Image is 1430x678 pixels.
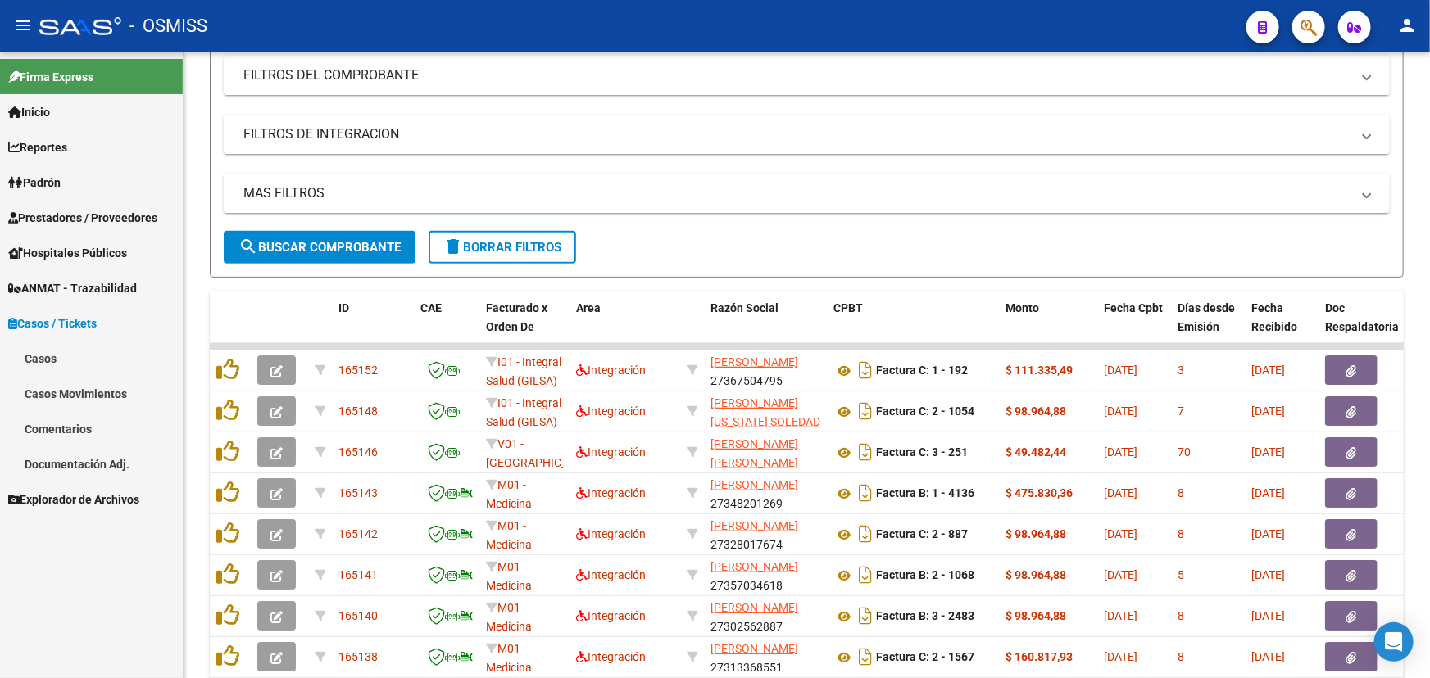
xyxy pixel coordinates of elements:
span: Reportes [8,138,67,156]
span: [DATE] [1251,364,1285,377]
span: [DATE] [1251,527,1285,540]
span: [DATE] [1251,568,1285,581]
mat-expansion-panel-header: MAS FILTROS [224,174,1390,213]
span: Explorador de Archivos [8,490,139,508]
span: Prestadores / Proveedores [8,209,157,227]
strong: $ 98.964,88 [1006,609,1066,622]
span: Inicio [8,103,50,121]
span: Casos / Tickets [8,314,97,332]
span: 5 [1178,568,1184,581]
span: - OSMISS [129,8,207,44]
i: Descargar documento [855,562,876,588]
span: [DATE] [1104,486,1137,499]
span: Integración [576,650,646,663]
span: [DATE] [1251,650,1285,663]
datatable-header-cell: Area [570,291,680,363]
datatable-header-cell: ID [332,291,414,363]
strong: Factura C: 3 - 251 [876,446,968,459]
button: Borrar Filtros [429,231,576,264]
i: Descargar documento [855,357,876,383]
mat-panel-title: MAS FILTROS [243,184,1351,202]
span: Integración [576,568,646,581]
span: [DATE] [1251,445,1285,459]
span: 165146 [338,445,378,459]
span: M01 - Medicina Esencial [486,478,532,529]
button: Buscar Comprobante [224,231,415,264]
span: Integración [576,405,646,418]
datatable-header-cell: Monto [999,291,1097,363]
datatable-header-cell: Doc Respaldatoria [1319,291,1417,363]
strong: Factura B: 2 - 1068 [876,569,974,582]
div: 27406551844 [710,435,820,469]
div: 27357034618 [710,558,820,592]
span: I01 - Integral Salud (GILSA) [486,355,561,387]
span: 8 [1178,609,1184,622]
mat-expansion-panel-header: FILTROS DE INTEGRACION [224,115,1390,154]
strong: $ 111.335,49 [1006,364,1073,377]
span: CAE [420,301,442,314]
span: M01 - Medicina Esencial [486,519,532,570]
span: 165138 [338,650,378,663]
span: ID [338,301,349,314]
span: Area [576,301,601,314]
mat-icon: menu [13,16,33,35]
datatable-header-cell: CAE [414,291,479,363]
span: [PERSON_NAME] [710,355,798,368]
span: 8 [1178,486,1184,499]
span: Firma Express [8,68,93,86]
span: Borrar Filtros [443,240,561,255]
strong: $ 49.482,44 [1006,445,1066,459]
mat-panel-title: FILTROS DEL COMPROBANTE [243,66,1351,84]
span: 165152 [338,364,378,377]
span: 165148 [338,405,378,418]
strong: Factura C: 2 - 1567 [876,651,974,664]
span: Facturado x Orden De [486,301,547,333]
div: 27308813989 [710,394,820,428]
span: Buscar Comprobante [238,240,401,255]
span: [DATE] [1251,486,1285,499]
strong: Factura B: 3 - 2483 [876,610,974,623]
strong: Factura C: 2 - 887 [876,528,968,541]
span: ANMAT - Trazabilidad [8,279,137,297]
strong: $ 98.964,88 [1006,405,1066,418]
span: Integración [576,445,646,459]
span: CPBT [833,301,863,314]
mat-icon: person [1397,16,1417,35]
div: 27367504795 [710,353,820,387]
span: 70 [1178,445,1191,459]
i: Descargar documento [855,480,876,506]
span: Integración [576,609,646,622]
span: 165141 [338,568,378,581]
datatable-header-cell: Fecha Cpbt [1097,291,1171,363]
strong: $ 98.964,88 [1006,568,1066,581]
span: [PERSON_NAME] [710,478,798,491]
datatable-header-cell: Días desde Emisión [1171,291,1245,363]
span: [DATE] [1104,445,1137,459]
span: [DATE] [1104,609,1137,622]
strong: $ 475.830,36 [1006,486,1073,499]
mat-icon: delete [443,237,463,256]
span: [PERSON_NAME] [710,642,798,655]
span: [DATE] [1104,650,1137,663]
datatable-header-cell: CPBT [827,291,999,363]
span: Doc Respaldatoria [1325,301,1399,333]
i: Descargar documento [855,603,876,629]
span: Integración [576,527,646,540]
strong: Factura B: 1 - 4136 [876,487,974,500]
span: M01 - Medicina Esencial [486,560,532,611]
div: 27348201269 [710,476,820,510]
strong: Factura C: 1 - 192 [876,364,968,377]
datatable-header-cell: Fecha Recibido [1245,291,1319,363]
span: [PERSON_NAME] [710,519,798,532]
div: 27302562887 [710,599,820,633]
span: Monto [1006,301,1039,314]
span: Fecha Recibido [1251,301,1297,333]
div: 27313368551 [710,640,820,674]
datatable-header-cell: Razón Social [704,291,827,363]
datatable-header-cell: Facturado x Orden De [479,291,570,363]
span: 7 [1178,405,1184,418]
span: 165140 [338,609,378,622]
span: Integración [576,364,646,377]
mat-panel-title: FILTROS DE INTEGRACION [243,125,1351,143]
span: [DATE] [1251,609,1285,622]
